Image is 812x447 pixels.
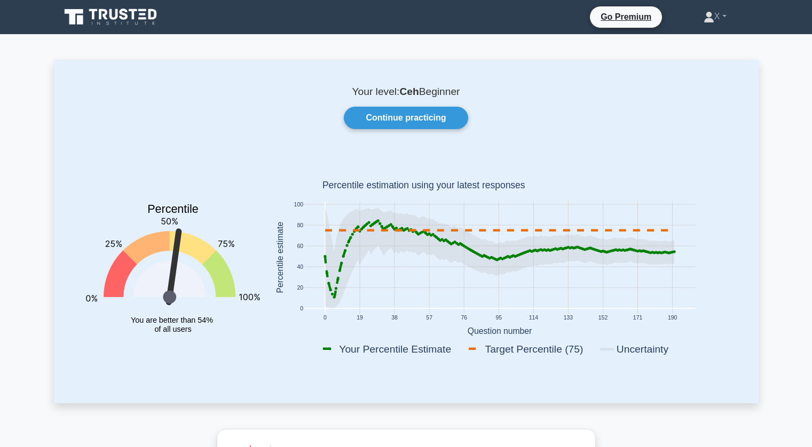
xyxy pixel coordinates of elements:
[297,222,303,228] text: 80
[323,315,326,321] text: 0
[467,326,532,336] text: Question number
[275,222,284,293] text: Percentile estimate
[391,315,398,321] text: 38
[357,315,363,321] text: 19
[495,315,502,321] text: 95
[322,180,525,191] text: Percentile estimation using your latest responses
[461,315,467,321] text: 76
[294,202,303,207] text: 100
[131,316,213,324] tspan: You are better than 54%
[563,315,573,321] text: 133
[426,315,432,321] text: 57
[678,6,752,27] a: X
[147,203,199,216] text: Percentile
[598,315,608,321] text: 152
[529,315,538,321] text: 114
[344,107,468,129] a: Continue practicing
[594,10,658,23] a: Go Premium
[633,315,642,321] text: 171
[297,264,303,270] text: 40
[297,285,303,291] text: 20
[80,85,733,98] p: Your level: Beginner
[667,315,677,321] text: 190
[399,86,419,97] b: Ceh
[154,325,191,333] tspan: of all users
[297,243,303,249] text: 60
[300,306,303,312] text: 0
